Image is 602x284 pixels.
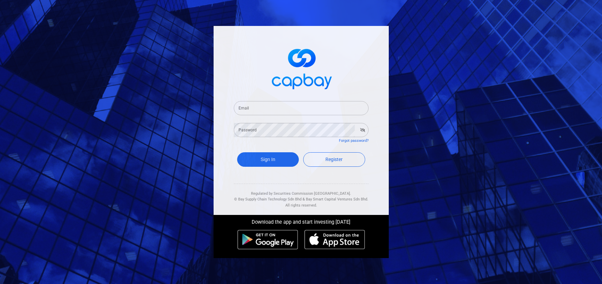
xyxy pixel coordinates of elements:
a: Register [303,152,365,167]
span: © Bay Supply Chain Technology Sdn Bhd [234,197,302,201]
div: Download the app and start investing [DATE] [209,215,394,226]
a: Forgot password? [339,138,369,143]
img: logo [267,43,335,93]
button: Sign In [237,152,299,167]
span: Register [325,157,343,162]
img: android [237,230,298,249]
div: Regulated by Securities Commission [GEOGRAPHIC_DATA]. & All rights reserved. [234,184,369,209]
img: ios [305,230,365,249]
span: Bay Smart Capital Ventures Sdn Bhd. [306,197,368,201]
